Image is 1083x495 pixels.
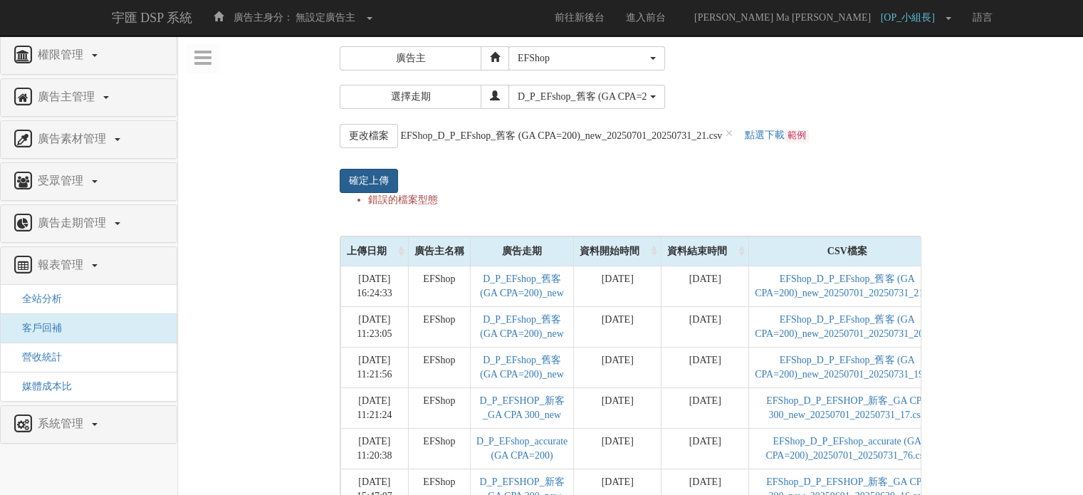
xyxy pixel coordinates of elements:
[295,12,355,23] span: 無設定廣告主
[508,46,665,71] button: EFShop
[11,128,166,151] a: 廣告素材管理
[574,387,661,428] td: [DATE]
[400,129,722,143] span: EFShop_D_P_EFshop_舊客 (GA CPA=200)_new_20250701_20250731_21.csv
[755,314,939,339] a: EFShop_D_P_EFshop_舊客 (GA CPA=200)_new_20250701_20250731_20.csv
[11,293,62,304] a: 全站分析
[749,237,945,266] div: CSV檔案
[34,217,113,229] span: 廣告走期管理
[11,170,166,193] a: 受眾管理
[34,90,102,103] span: 廣告主管理
[574,237,661,266] div: 資料開始時間
[476,436,567,461] a: D_P_EFshop_accurate (GA CPA=200)
[340,306,408,347] td: [DATE] 11:23:05
[34,417,90,429] span: 系統管理
[11,381,72,392] a: 媒體成本比
[340,387,408,428] td: [DATE] 11:21:24
[11,413,166,436] a: 系統管理
[479,395,564,420] a: D_P_EFSHOP_新客_GA CPA 300_new
[661,428,749,469] td: [DATE]
[755,355,939,380] a: EFShop_D_P_EFshop_舊客 (GA CPA=200)_new_20250701_20250731_19.csv
[340,428,408,469] td: [DATE] 11:20:38
[408,266,470,306] td: EFShop
[661,266,749,306] td: [DATE]
[574,347,661,387] td: [DATE]
[408,347,470,387] td: EFShop
[661,306,749,347] td: [DATE]
[785,130,809,142] code: 範例
[408,428,470,469] td: EFShop
[765,436,928,461] a: EFShop_D_P_EFshop_accurate (GA CPA=200)_20250701_20250731_76.csv
[574,266,661,306] td: [DATE]
[340,347,408,387] td: [DATE] 11:21:56
[11,86,166,109] a: 廣告主管理
[408,387,470,428] td: EFShop
[341,237,408,266] div: 上傳日期
[340,169,398,193] input: 確定上傳
[480,273,563,298] a: D_P_EFshop_舊客 (GA CPA=200)_new
[736,123,818,148] a: 點選下載範例
[661,387,749,428] td: [DATE]
[408,306,470,347] td: EFShop
[34,259,90,271] span: 報表管理
[518,51,647,66] div: EFShop
[687,12,878,23] span: [PERSON_NAME] Ma [PERSON_NAME]
[368,193,1072,207] li: 錯誤的檔案型態
[11,352,62,363] a: 營收統計
[471,237,573,266] div: 廣告走期
[574,306,661,347] td: [DATE]
[34,174,90,187] span: 受眾管理
[340,266,408,306] td: [DATE] 16:24:33
[755,273,939,298] a: EFShop_D_P_EFshop_舊客 (GA CPA=200)_new_20250701_20250731_21.csv
[11,254,166,277] a: 報表管理
[766,395,928,420] a: EFShop_D_P_EFSHOP_新客_GA CPA 300_new_20250701_20250731_17.csv
[574,428,661,469] td: [DATE]
[409,237,470,266] div: 廣告主名稱
[881,12,942,23] span: [OP_小組長]
[518,90,647,104] div: D_P_EFshop_舊客 (GA CPA=200)_new
[34,132,113,145] span: 廣告素材管理
[234,12,293,23] span: 廣告主身分：
[661,237,748,266] div: 資料結束時間
[725,125,733,142] a: ×
[480,314,563,339] a: D_P_EFshop_舊客 (GA CPA=200)_new
[508,85,665,109] button: D_P_EFshop_舊客 (GA CPA=200)_new
[480,355,563,380] a: D_P_EFshop_舊客 (GA CPA=200)_new
[34,48,90,61] span: 權限管理
[11,212,166,235] a: 廣告走期管理
[11,44,166,67] a: 權限管理
[661,347,749,387] td: [DATE]
[11,323,62,333] a: 客戶回補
